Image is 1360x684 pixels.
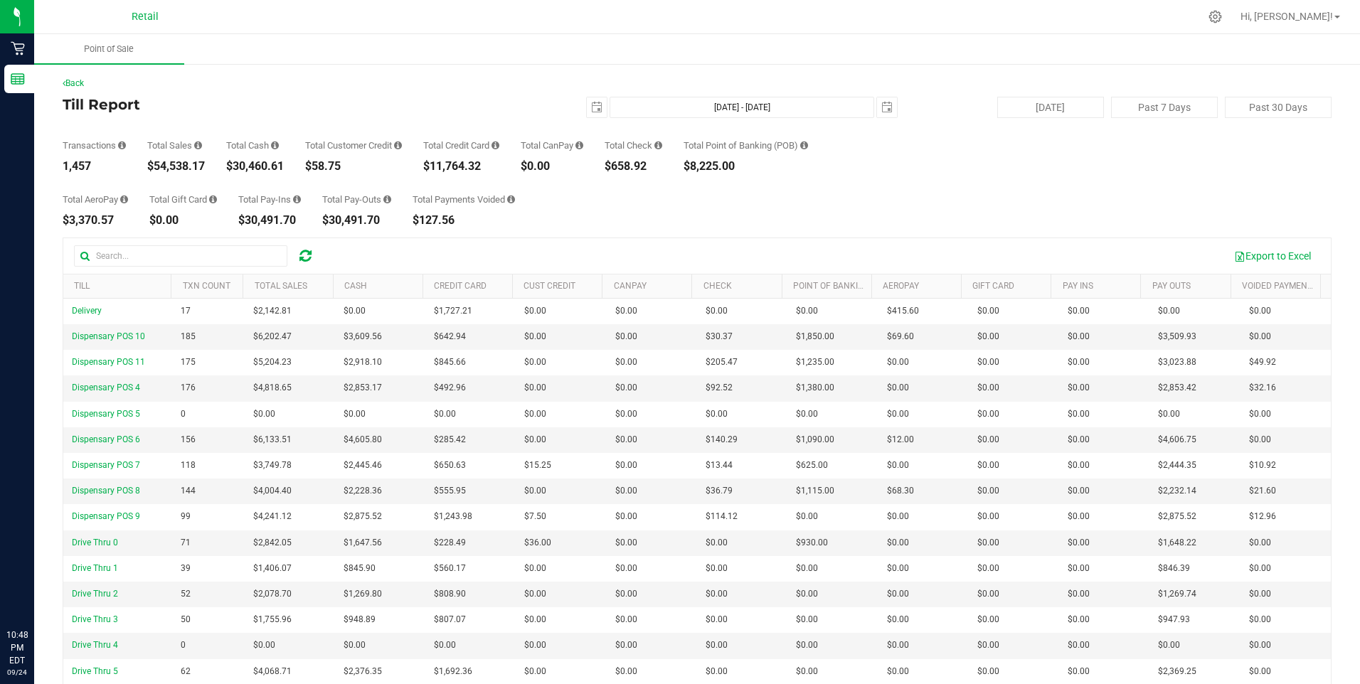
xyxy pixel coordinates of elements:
[434,281,487,291] a: Credit Card
[72,306,102,316] span: Delivery
[344,587,382,601] span: $1,269.80
[977,536,999,550] span: $0.00
[615,484,637,498] span: $0.00
[434,536,466,550] span: $228.49
[977,510,999,523] span: $0.00
[209,195,217,204] i: Sum of all successful, non-voided payment transaction amounts using gift card as the payment method.
[706,562,728,575] span: $0.00
[1249,638,1271,652] span: $0.00
[1158,638,1180,652] span: $0.00
[253,587,292,601] span: $2,078.70
[181,304,191,318] span: 17
[977,638,999,652] span: $0.00
[1158,304,1180,318] span: $0.00
[344,665,382,678] span: $2,376.35
[434,510,472,523] span: $1,243.98
[63,78,84,88] a: Back
[887,356,909,369] span: $0.00
[344,510,382,523] span: $2,875.52
[524,281,575,291] a: Cust Credit
[434,613,466,626] span: $807.07
[181,330,196,343] span: 185
[706,304,728,318] span: $0.00
[72,331,145,341] span: Dispensary POS 10
[684,161,808,172] div: $8,225.00
[322,215,391,226] div: $30,491.70
[344,356,382,369] span: $2,918.10
[887,665,909,678] span: $0.00
[524,510,546,523] span: $7.50
[147,161,205,172] div: $54,538.17
[1158,510,1196,523] span: $2,875.52
[181,407,186,421] span: 0
[194,141,202,150] i: Sum of all successful, non-voided payment transaction amounts (excluding tips and transaction fee...
[344,536,382,550] span: $1,647.56
[1249,536,1271,550] span: $0.00
[271,141,279,150] i: Sum of all successful, non-voided cash payment transaction amounts (excluding tips and transactio...
[1068,638,1090,652] span: $0.00
[253,407,275,421] span: $0.00
[524,562,546,575] span: $0.00
[344,613,376,626] span: $948.89
[434,665,472,678] span: $1,692.36
[492,141,499,150] i: Sum of all successful, non-voided payment transaction amounts using credit card as the payment me...
[615,562,637,575] span: $0.00
[977,381,999,395] span: $0.00
[72,666,118,676] span: Drive Thru 5
[65,43,153,55] span: Point of Sale
[1249,613,1271,626] span: $0.00
[253,536,292,550] span: $2,842.05
[423,141,499,150] div: Total Credit Card
[1158,381,1196,395] span: $2,853.42
[524,407,546,421] span: $0.00
[706,459,733,472] span: $13.44
[63,161,126,172] div: 1,457
[796,407,818,421] span: $0.00
[1158,407,1180,421] span: $0.00
[344,381,382,395] span: $2,853.17
[684,141,808,150] div: Total Point of Banking (POB)
[796,536,828,550] span: $930.00
[1068,304,1090,318] span: $0.00
[423,161,499,172] div: $11,764.32
[394,141,402,150] i: Sum of all successful, non-voided payment transaction amounts using account credit as the payment...
[413,215,515,226] div: $127.56
[877,97,897,117] span: select
[796,510,818,523] span: $0.00
[887,433,914,447] span: $12.00
[72,614,118,624] span: Drive Thru 3
[1158,665,1196,678] span: $2,369.25
[615,381,637,395] span: $0.00
[977,484,999,498] span: $0.00
[434,304,472,318] span: $1,727.21
[1249,356,1276,369] span: $49.92
[887,484,914,498] span: $68.30
[800,141,808,150] i: Sum of the successful, non-voided point-of-banking payment transaction amounts, both via payment ...
[977,330,999,343] span: $0.00
[1158,433,1196,447] span: $4,606.75
[1225,244,1320,268] button: Export to Excel
[1249,510,1276,523] span: $12.96
[977,613,999,626] span: $0.00
[796,587,818,601] span: $0.00
[72,460,140,470] span: Dispensary POS 7
[253,638,275,652] span: $0.00
[74,281,90,291] a: Till
[147,141,205,150] div: Total Sales
[344,330,382,343] span: $3,609.56
[226,161,284,172] div: $30,460.61
[1068,407,1090,421] span: $0.00
[413,195,515,204] div: Total Payments Voided
[977,356,999,369] span: $0.00
[238,215,301,226] div: $30,491.70
[181,613,191,626] span: 50
[605,161,662,172] div: $658.92
[293,195,301,204] i: Sum of all cash pay-ins added to tills within the date range.
[796,613,818,626] span: $0.00
[344,638,366,652] span: $0.00
[72,511,140,521] span: Dispensary POS 9
[74,245,287,267] input: Search...
[887,459,909,472] span: $0.00
[434,459,466,472] span: $650.63
[181,638,186,652] span: 0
